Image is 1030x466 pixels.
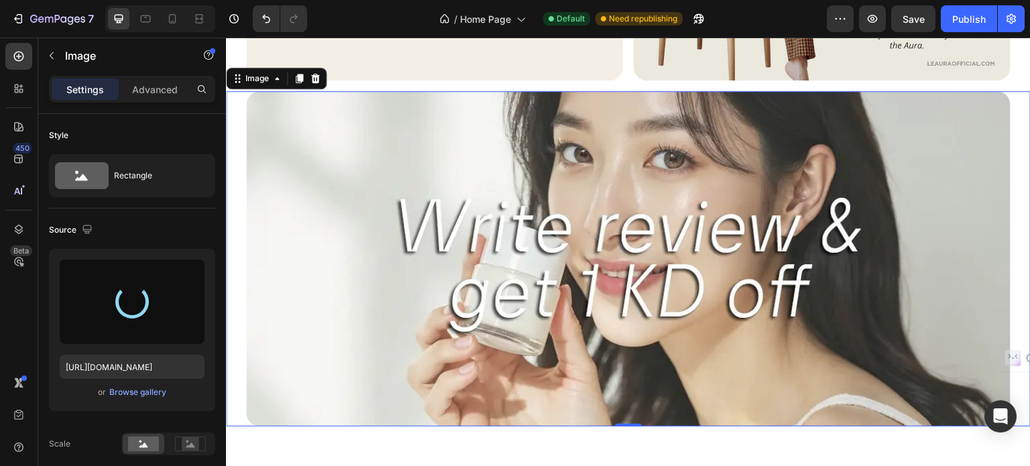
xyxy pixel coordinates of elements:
[109,386,167,399] button: Browse gallery
[984,400,1017,432] div: Open Intercom Messenger
[454,12,457,26] span: /
[891,5,935,32] button: Save
[941,5,997,32] button: Publish
[66,82,104,97] p: Settings
[952,12,986,26] div: Publish
[98,384,106,400] span: or
[5,5,100,32] button: 7
[49,438,70,450] div: Scale
[60,355,205,379] input: https://example.com/image.jpg
[10,245,32,256] div: Beta
[253,5,307,32] div: Undo/Redo
[557,13,585,25] span: Default
[109,386,166,398] div: Browse gallery
[132,82,178,97] p: Advanced
[903,13,925,25] span: Save
[226,38,1030,466] iframe: Design area
[49,129,68,141] div: Style
[49,221,95,239] div: Source
[609,13,677,25] span: Need republishing
[114,160,196,191] div: Rectangle
[88,11,94,27] p: 7
[460,12,511,26] span: Home Page
[13,143,32,154] div: 450
[65,48,179,64] p: Image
